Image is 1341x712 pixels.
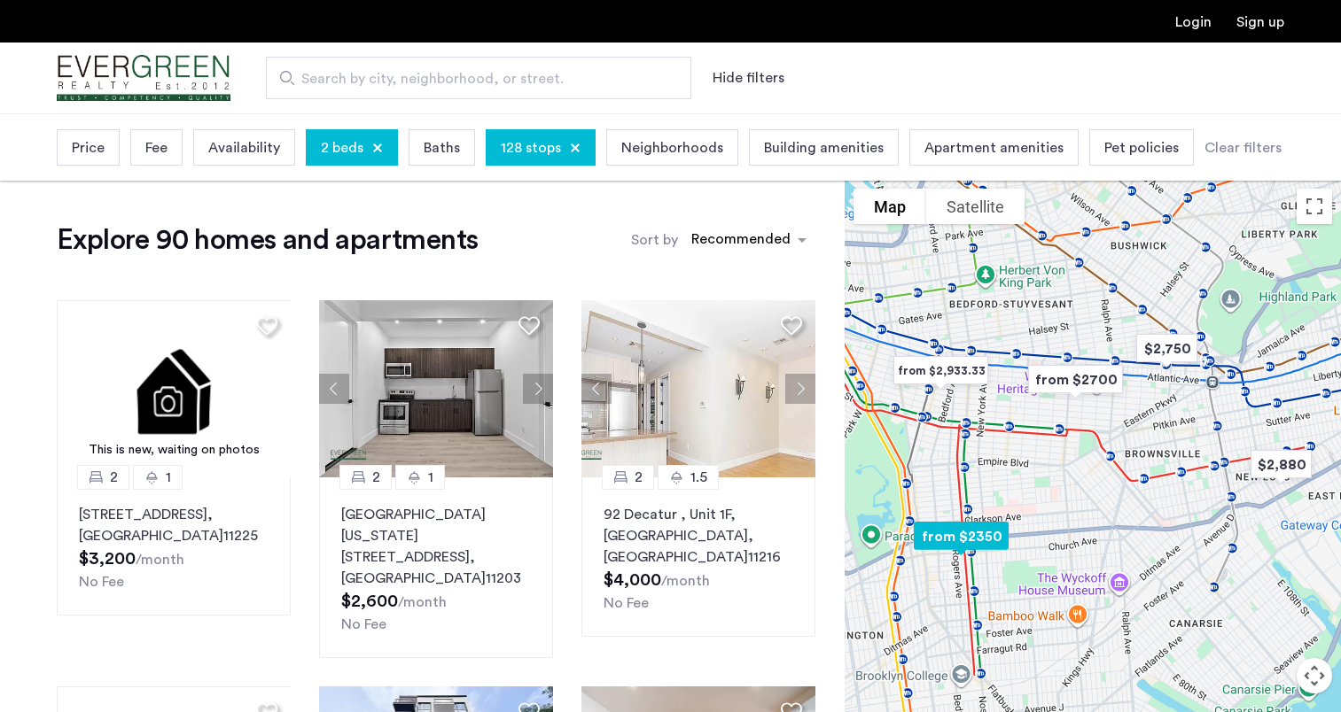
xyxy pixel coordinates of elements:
[523,374,553,404] button: Next apartment
[372,467,380,488] span: 2
[1231,641,1288,694] iframe: chat widget
[1236,15,1284,29] a: Registration
[341,504,531,589] p: [GEOGRAPHIC_DATA][US_STATE][STREET_ADDRESS] 11203
[581,300,816,477] img: 1999_638506931706128697.jpeg
[319,374,349,404] button: Previous apartment
[79,504,269,546] p: [STREET_ADDRESS] 11225
[428,467,433,488] span: 1
[924,137,1064,159] span: Apartment amenities
[661,574,710,588] sub: /month
[110,467,118,488] span: 2
[266,57,691,99] input: Apartment Search
[166,467,171,488] span: 1
[631,229,678,251] label: Sort by
[208,137,280,159] span: Availability
[1122,321,1212,375] div: $2,750
[319,300,554,477] img: 218_638531994852380968.png
[621,137,723,159] span: Neighborhoods
[1014,352,1137,406] div: from $2700
[581,374,612,404] button: Previous apartment
[581,477,815,637] a: 21.592 Decatur , Unit 1F, [GEOGRAPHIC_DATA], [GEOGRAPHIC_DATA]11216No Fee
[341,592,398,610] span: $2,600
[398,595,447,609] sub: /month
[319,477,553,658] a: 21[GEOGRAPHIC_DATA][US_STATE][STREET_ADDRESS], [GEOGRAPHIC_DATA]11203No Fee
[1297,658,1332,693] button: Map camera controls
[1104,137,1179,159] span: Pet policies
[764,137,884,159] span: Building amenities
[1236,437,1326,491] div: $2,880
[341,617,386,631] span: No Fee
[900,509,1023,563] div: from $2350
[57,300,292,477] a: This is new, waiting on photos
[79,575,124,589] span: No Fee
[713,67,784,89] button: Show or hide filters
[926,189,1025,224] button: Show satellite imagery
[1175,15,1212,29] a: Login
[57,45,230,112] a: Cazamio Logo
[635,467,643,488] span: 2
[424,137,460,159] span: Baths
[57,300,292,477] img: 2.gif
[785,374,815,404] button: Next apartment
[1297,189,1332,224] button: Toggle fullscreen view
[321,137,363,159] span: 2 beds
[604,596,649,610] span: No Fee
[136,553,184,567] sub: /month
[301,68,642,89] span: Search by city, neighborhood, or street.
[145,137,168,159] span: Fee
[57,222,478,258] h1: Explore 90 homes and apartments
[72,137,105,159] span: Price
[879,344,1002,398] div: from $2,933.33
[66,441,283,460] div: This is new, waiting on photos
[689,228,791,254] div: Recommended
[57,477,291,615] a: 21[STREET_ADDRESS], [GEOGRAPHIC_DATA]11225No Fee
[604,571,661,589] span: $4,000
[79,550,136,568] span: $3,200
[1205,137,1282,159] div: Clear filters
[854,189,926,224] button: Show street map
[57,45,230,112] img: logo
[604,504,793,568] p: 92 Decatur , Unit 1F, [GEOGRAPHIC_DATA] 11216
[501,137,561,159] span: 128 stops
[690,467,707,488] span: 1.5
[682,224,815,256] ng-select: sort-apartment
